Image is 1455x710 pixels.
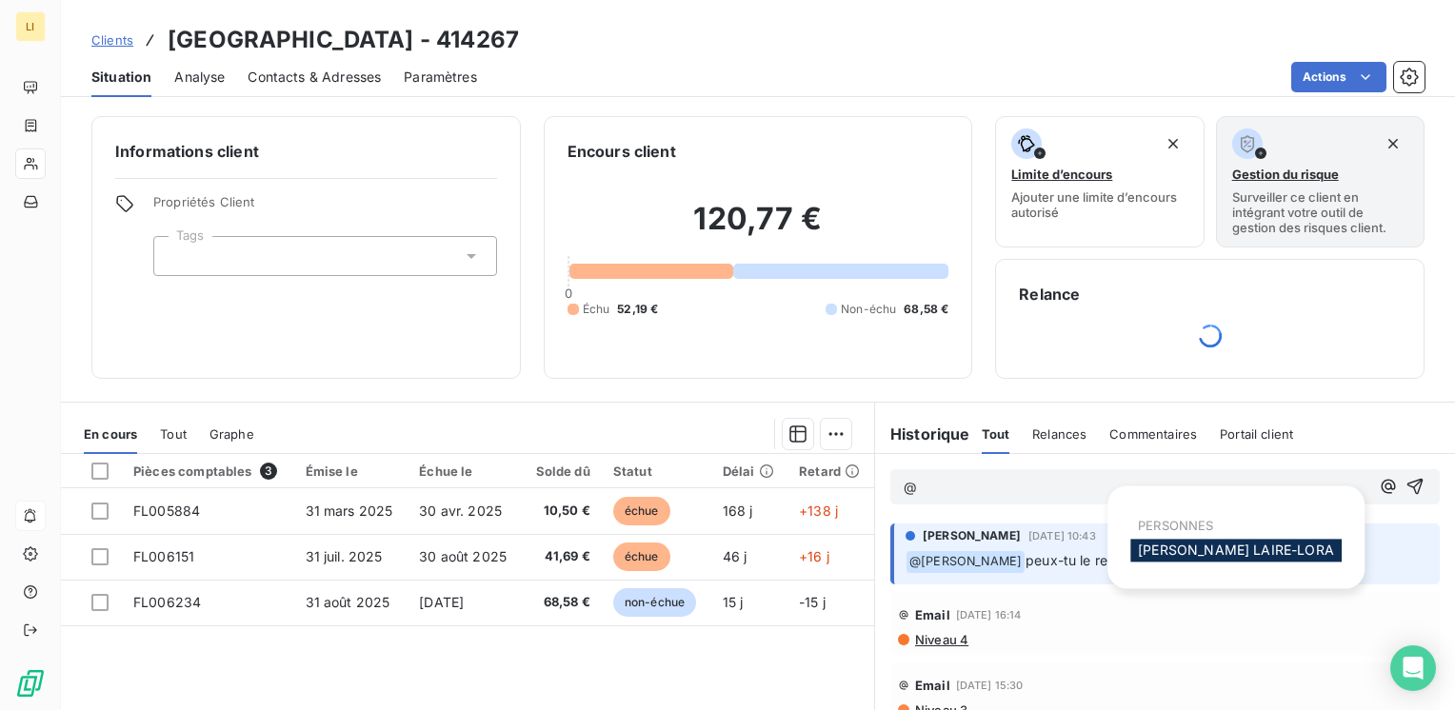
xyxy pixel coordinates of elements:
div: Statut [613,463,700,479]
span: PERSONNES [1138,518,1213,533]
span: FL006234 [133,594,201,610]
span: 68,58 € [533,593,590,612]
span: Paramètres [404,68,477,87]
span: Email [915,678,950,693]
span: 0 [565,286,572,301]
input: Ajouter une valeur [169,247,185,265]
span: Situation [91,68,151,87]
h2: 120,77 € [568,200,949,257]
span: Limite d’encours [1011,167,1112,182]
span: 41,69 € [533,547,590,566]
h3: [GEOGRAPHIC_DATA] - 414267 [168,23,519,57]
span: Graphe [209,426,254,442]
span: Gestion du risque [1232,167,1339,182]
span: Commentaires [1109,426,1197,442]
span: +16 j [799,548,829,564]
span: En cours [84,426,137,442]
div: Émise le [306,463,397,479]
span: Niveau 4 [913,632,968,647]
span: -15 j [799,594,826,610]
span: [DATE] 10:43 [1028,530,1096,542]
div: Solde dû [533,463,590,479]
span: échue [613,542,670,571]
div: Open Intercom Messenger [1390,645,1436,691]
span: @ [PERSON_NAME] [907,551,1025,573]
span: peux-tu le relancer au prochain passage au lab [1026,552,1326,568]
span: 10,50 € [533,502,590,521]
div: Échue le [419,463,510,479]
span: non-échue [613,588,696,617]
img: Logo LeanPay [15,668,46,699]
span: Tout [982,426,1010,442]
span: 46 j [723,548,747,564]
span: Propriétés Client [153,194,497,221]
span: 31 août 2025 [306,594,390,610]
span: 68,58 € [904,301,948,318]
span: Email [915,607,950,622]
span: [DATE] 15:30 [956,680,1024,691]
div: Délai [723,463,776,479]
span: FL005884 [133,503,200,519]
span: échue [613,497,670,525]
span: 15 j [723,594,744,610]
button: Gestion du risqueSurveiller ce client en intégrant votre outil de gestion des risques client. [1216,116,1425,247]
span: 31 mars 2025 [306,503,393,519]
h6: Relance [1019,283,1401,306]
button: Limite d’encoursAjouter une limite d’encours autorisé [995,116,1204,247]
div: Pièces comptables [133,463,283,480]
h6: Encours client [568,140,676,163]
span: @ [904,479,917,495]
span: Portail client [1220,426,1293,442]
span: FL006151 [133,548,194,564]
span: Surveiller ce client en intégrant votre outil de gestion des risques client. [1232,189,1408,235]
span: Relances [1032,426,1086,442]
span: 3 [260,463,277,480]
span: +138 j [799,503,838,519]
span: 30 août 2025 [419,548,507,564]
span: Ajouter une limite d’encours autorisé [1011,189,1187,220]
span: Clients [91,32,133,48]
span: [PERSON_NAME] [923,527,1021,544]
span: 168 j [723,503,753,519]
a: Clients [91,30,133,49]
div: LI [15,11,46,42]
span: Non-échu [841,301,896,318]
span: Tout [160,426,187,442]
span: 30 avr. 2025 [419,503,502,519]
h6: Informations client [115,140,497,163]
span: 31 juil. 2025 [306,548,383,564]
button: Actions [1291,62,1386,92]
div: Retard [799,463,863,479]
span: Contacts & Adresses [248,68,381,87]
h6: Historique [875,423,970,445]
span: Échu [583,301,610,318]
span: Analyse [174,68,225,87]
span: [PERSON_NAME] LAIRE-LORA [1138,542,1334,558]
span: 52,19 € [617,301,658,318]
span: [DATE] 16:14 [956,609,1022,621]
span: [DATE] [419,594,464,610]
